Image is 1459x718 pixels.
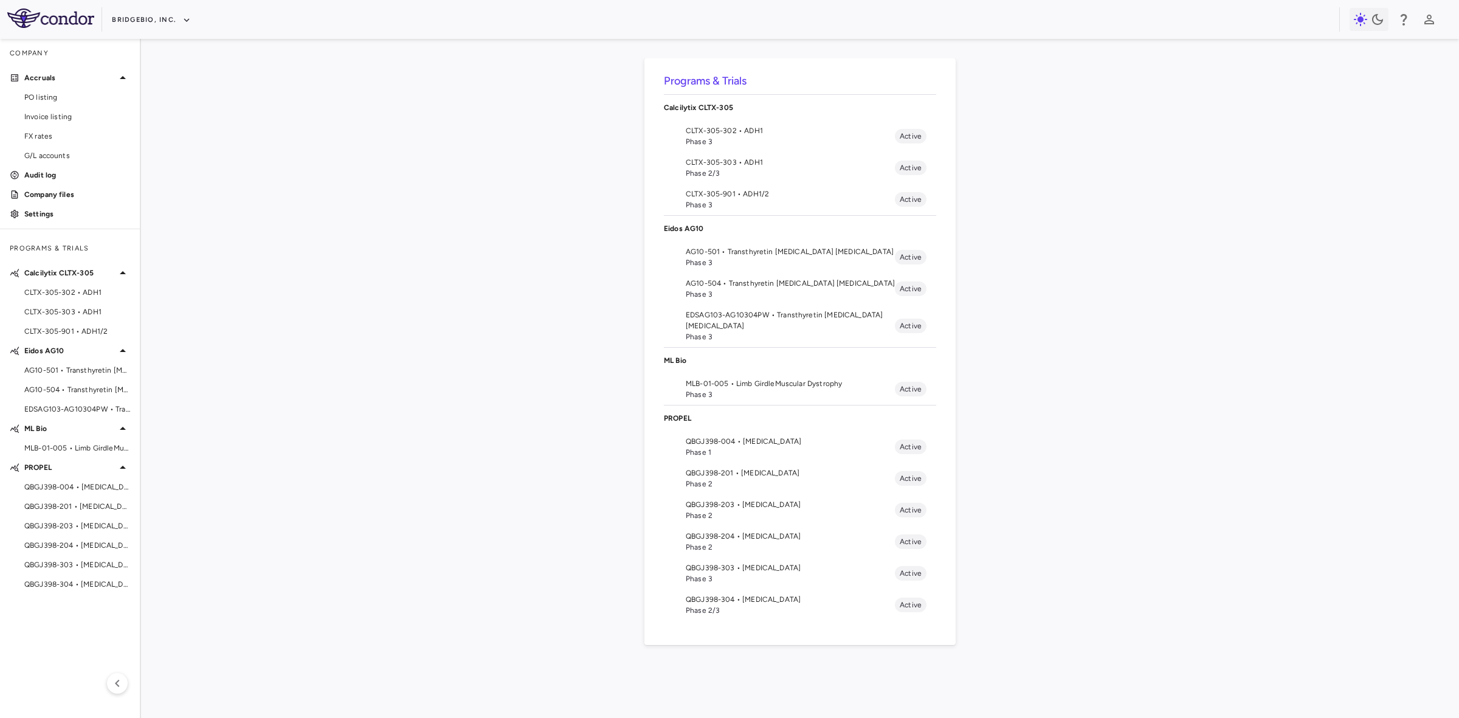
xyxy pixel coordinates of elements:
span: Active [895,505,926,516]
span: AG10-501 • Transthyretin [MEDICAL_DATA] [MEDICAL_DATA] [24,365,130,376]
p: Audit log [24,170,130,181]
span: Active [895,131,926,142]
p: Eidos AG10 [24,345,116,356]
li: QBGJ398-303 • [MEDICAL_DATA]Phase 3Active [664,557,936,589]
span: CLTX-305-302 • ADH1 [24,287,130,298]
span: QBGJ398-204 • [MEDICAL_DATA] [686,531,895,542]
span: Active [895,320,926,331]
li: QBGJ398-004 • [MEDICAL_DATA]Phase 1Active [664,431,936,463]
span: QBGJ398-303 • [MEDICAL_DATA] [24,559,130,570]
span: Phase 2 [686,510,895,521]
li: EDSAG103-AG10304PW • Transthyretin [MEDICAL_DATA] [MEDICAL_DATA]Phase 3Active [664,305,936,347]
li: QBGJ398-201 • [MEDICAL_DATA]Phase 2Active [664,463,936,494]
span: Active [895,536,926,547]
p: ML Bio [24,423,116,434]
span: Active [895,568,926,579]
span: PO listing [24,92,130,103]
span: CLTX-305-303 • ADH1 [24,306,130,317]
li: AG10-504 • Transthyretin [MEDICAL_DATA] [MEDICAL_DATA]Phase 3Active [664,273,936,305]
span: AG10-501 • Transthyretin [MEDICAL_DATA] [MEDICAL_DATA] [686,246,895,257]
span: QBGJ398-203 • [MEDICAL_DATA] [686,499,895,510]
li: MLB-01-005 • Limb GirdleMuscular DystrophyPhase 3Active [664,373,936,405]
span: Phase 2 [686,542,895,553]
span: MLB-01-005 • Limb GirdleMuscular Dystrophy [24,443,130,454]
p: Settings [24,209,130,219]
p: Accruals [24,72,116,83]
p: Eidos AG10 [664,223,936,234]
span: FX rates [24,131,130,142]
span: QBGJ398-004 • [MEDICAL_DATA] [686,436,895,447]
span: CLTX-305-901 • ADH1/2 [24,326,130,337]
p: PROPEL [664,413,936,424]
span: CLTX-305-303 • ADH1 [686,157,895,168]
span: Phase 3 [686,257,895,268]
span: QBGJ398-304 • [MEDICAL_DATA] [24,579,130,590]
li: QBGJ398-204 • [MEDICAL_DATA]Phase 2Active [664,526,936,557]
li: CLTX-305-303 • ADH1Phase 2/3Active [664,152,936,184]
h6: Programs & Trials [664,73,936,89]
span: Active [895,194,926,205]
span: CLTX-305-901 • ADH1/2 [686,188,895,199]
span: Phase 3 [686,136,895,147]
div: Eidos AG10 [664,216,936,241]
img: logo-full-SnFGN8VE.png [7,9,94,28]
p: ML Bio [664,355,936,366]
span: Invoice listing [24,111,130,122]
div: ML Bio [664,348,936,373]
li: QBGJ398-203 • [MEDICAL_DATA]Phase 2Active [664,494,936,526]
span: Active [895,473,926,484]
p: Company files [24,189,130,200]
p: Calcilytix CLTX-305 [664,102,936,113]
button: BridgeBio, Inc. [112,10,191,30]
span: Phase 3 [686,331,895,342]
span: Phase 1 [686,447,895,458]
span: EDSAG103-AG10304PW • Transthyretin [MEDICAL_DATA] [MEDICAL_DATA] [24,404,130,415]
span: Active [895,441,926,452]
span: QBGJ398-201 • [MEDICAL_DATA] [686,468,895,478]
span: QBGJ398-304 • [MEDICAL_DATA] [686,594,895,605]
span: QBGJ398-004 • [MEDICAL_DATA] [24,482,130,492]
li: AG10-501 • Transthyretin [MEDICAL_DATA] [MEDICAL_DATA]Phase 3Active [664,241,936,273]
span: AG10-504 • Transthyretin [MEDICAL_DATA] [MEDICAL_DATA] [686,278,895,289]
span: Active [895,252,926,263]
span: CLTX-305-302 • ADH1 [686,125,895,136]
span: QBGJ398-204 • [MEDICAL_DATA] [24,540,130,551]
p: Calcilytix CLTX-305 [24,268,116,278]
span: Phase 2 [686,478,895,489]
p: PROPEL [24,462,116,473]
span: QBGJ398-303 • [MEDICAL_DATA] [686,562,895,573]
span: Active [895,599,926,610]
span: Phase 3 [686,389,895,400]
span: QBGJ398-201 • [MEDICAL_DATA] [24,501,130,512]
span: Phase 3 [686,289,895,300]
div: PROPEL [664,406,936,431]
span: Phase 3 [686,573,895,584]
span: EDSAG103-AG10304PW • Transthyretin [MEDICAL_DATA] [MEDICAL_DATA] [686,309,895,331]
li: CLTX-305-901 • ADH1/2Phase 3Active [664,184,936,215]
span: Active [895,384,926,395]
span: Phase 2/3 [686,168,895,179]
li: CLTX-305-302 • ADH1Phase 3Active [664,120,936,152]
span: Phase 2/3 [686,605,895,616]
span: MLB-01-005 • Limb GirdleMuscular Dystrophy [686,378,895,389]
span: Phase 3 [686,199,895,210]
span: QBGJ398-203 • [MEDICAL_DATA] [24,520,130,531]
span: G/L accounts [24,150,130,161]
div: Calcilytix CLTX-305 [664,95,936,120]
span: Active [895,283,926,294]
span: Active [895,162,926,173]
span: AG10-504 • Transthyretin [MEDICAL_DATA] [MEDICAL_DATA] [24,384,130,395]
li: QBGJ398-304 • [MEDICAL_DATA]Phase 2/3Active [664,589,936,621]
